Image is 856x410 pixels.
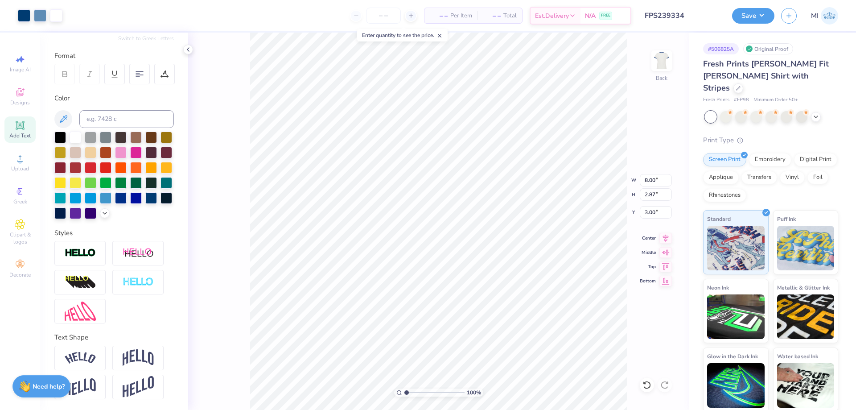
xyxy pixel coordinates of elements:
[65,352,96,364] img: Arc
[656,74,667,82] div: Back
[430,11,448,21] span: – –
[777,283,830,292] span: Metallic & Glitter Ink
[703,153,746,166] div: Screen Print
[123,248,154,259] img: Shadow
[703,189,746,202] div: Rhinestones
[483,11,501,21] span: – –
[777,363,835,408] img: Water based Ink
[601,12,610,19] span: FREE
[753,96,798,104] span: Minimum Order: 50 +
[638,7,725,25] input: Untitled Design
[65,302,96,321] img: Free Distort
[811,7,838,25] a: MI
[777,352,818,361] span: Water based Ink
[777,226,835,270] img: Puff Ink
[707,352,758,361] span: Glow in the Dark Ink
[777,214,796,224] span: Puff Ink
[65,378,96,396] img: Flag
[821,7,838,25] img: Mark Isaac
[503,11,517,21] span: Total
[54,228,174,238] div: Styles
[640,278,656,284] span: Bottom
[10,99,30,106] span: Designs
[535,11,569,21] span: Est. Delivery
[10,66,31,73] span: Image AI
[9,271,31,278] span: Decorate
[54,332,174,343] div: Text Shape
[65,248,96,258] img: Stroke
[703,96,729,104] span: Fresh Prints
[79,110,174,128] input: e.g. 7428 c
[118,35,174,42] button: Switch to Greek Letters
[54,51,175,61] div: Format
[640,249,656,256] span: Middle
[11,165,29,172] span: Upload
[807,171,828,184] div: Foil
[640,235,656,241] span: Center
[33,382,65,391] strong: Need help?
[703,171,739,184] div: Applique
[585,11,596,21] span: N/A
[703,43,739,54] div: # 506825A
[357,29,448,41] div: Enter quantity to see the price.
[54,93,174,104] div: Color
[467,389,481,397] span: 100 %
[13,198,27,205] span: Greek
[707,226,765,270] img: Standard
[703,135,838,145] div: Print Type
[743,43,793,54] div: Original Proof
[794,153,837,166] div: Digital Print
[123,376,154,398] img: Rise
[780,171,805,184] div: Vinyl
[734,96,749,104] span: # FP98
[749,153,791,166] div: Embroidery
[707,214,731,224] span: Standard
[707,363,765,408] img: Glow in the Dark Ink
[777,294,835,339] img: Metallic & Glitter Ink
[653,52,671,70] img: Back
[65,275,96,290] img: 3d Illusion
[703,58,829,93] span: Fresh Prints [PERSON_NAME] Fit [PERSON_NAME] Shirt with Stripes
[123,349,154,366] img: Arch
[811,11,819,21] span: MI
[4,231,36,245] span: Clipart & logos
[732,8,774,24] button: Save
[123,277,154,287] img: Negative Space
[366,8,401,24] input: – –
[707,283,729,292] span: Neon Ink
[450,11,472,21] span: Per Item
[707,294,765,339] img: Neon Ink
[9,132,31,139] span: Add Text
[741,171,777,184] div: Transfers
[640,264,656,270] span: Top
